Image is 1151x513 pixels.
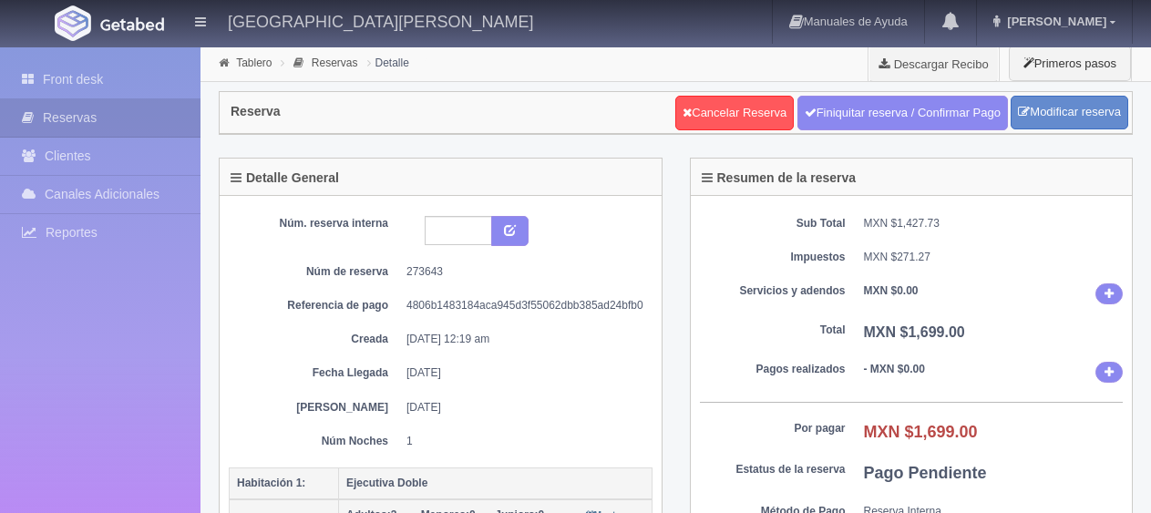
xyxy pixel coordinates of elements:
dd: 273643 [406,264,639,280]
button: Primeros pasos [1009,46,1131,81]
dd: MXN $1,427.73 [864,216,1124,231]
dt: Sub Total [700,216,846,231]
th: Ejecutiva Doble [339,467,653,499]
b: MXN $1,699.00 [864,324,965,340]
dt: Total [700,323,846,338]
b: MXN $0.00 [864,284,919,297]
dd: 1 [406,434,639,449]
a: Descargar Recibo [868,46,999,82]
h4: Detalle General [231,171,339,185]
dt: Impuestos [700,250,846,265]
dt: [PERSON_NAME] [242,400,388,416]
b: MXN $1,699.00 [864,423,978,441]
h4: [GEOGRAPHIC_DATA][PERSON_NAME] [228,9,533,32]
a: Modificar reserva [1011,96,1128,129]
dt: Pagos realizados [700,362,846,377]
a: Finiquitar reserva / Confirmar Pago [797,96,1008,130]
a: Reservas [312,56,358,69]
dt: Fecha Llegada [242,365,388,381]
dd: [DATE] [406,400,639,416]
dd: [DATE] 12:19 am [406,332,639,347]
a: Cancelar Reserva [675,96,794,130]
b: Habitación 1: [237,477,305,489]
li: Detalle [363,54,414,71]
dt: Estatus de la reserva [700,462,846,477]
b: - MXN $0.00 [864,363,925,375]
a: Tablero [236,56,272,69]
span: [PERSON_NAME] [1002,15,1106,28]
dt: Servicios y adendos [700,283,846,299]
h4: Resumen de la reserva [702,171,857,185]
dt: Núm de reserva [242,264,388,280]
dt: Núm. reserva interna [242,216,388,231]
b: Pago Pendiente [864,464,987,482]
dd: MXN $271.27 [864,250,1124,265]
dt: Creada [242,332,388,347]
img: Getabed [55,5,91,41]
img: Getabed [100,17,164,31]
dd: 4806b1483184aca945d3f55062dbb385ad24bfb0 [406,298,639,313]
h4: Reserva [231,105,281,118]
dd: [DATE] [406,365,639,381]
dt: Por pagar [700,421,846,436]
dt: Núm Noches [242,434,388,449]
dt: Referencia de pago [242,298,388,313]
